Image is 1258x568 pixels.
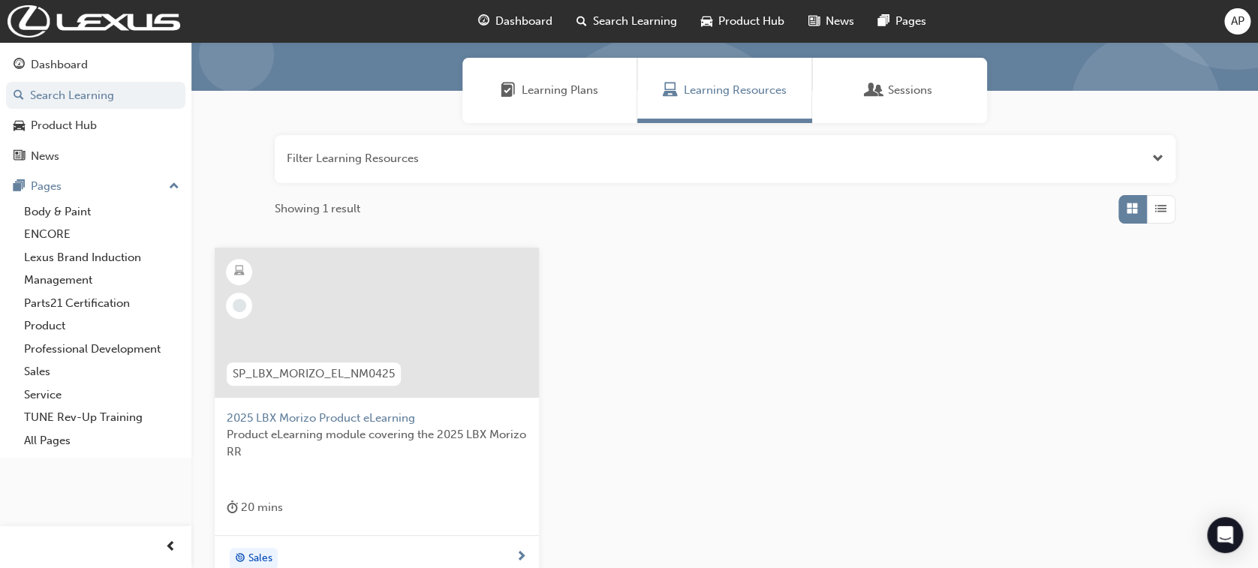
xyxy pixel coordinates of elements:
[593,13,677,30] span: Search Learning
[18,383,185,407] a: Service
[234,262,245,281] span: learningResourceType_ELEARNING-icon
[227,498,283,517] div: 20 mins
[248,550,272,567] span: Sales
[516,551,527,564] span: next-icon
[6,173,185,200] button: Pages
[637,58,812,123] a: Learning ResourcesLearning Resources
[6,48,185,173] button: DashboardSearch LearningProduct HubNews
[14,89,24,103] span: search-icon
[808,12,820,31] span: news-icon
[18,406,185,429] a: TUNE Rev-Up Training
[18,292,185,315] a: Parts21 Certification
[227,410,527,427] span: 2025 LBX Morizo Product eLearning
[689,6,796,37] a: car-iconProduct Hub
[1155,200,1166,218] span: List
[233,299,246,312] span: learningRecordVerb_NONE-icon
[1152,150,1163,167] button: Open the filter
[165,538,176,557] span: prev-icon
[14,150,25,164] span: news-icon
[1231,13,1244,30] span: AP
[895,13,926,30] span: Pages
[663,82,678,99] span: Learning Resources
[796,6,866,37] a: news-iconNews
[18,338,185,361] a: Professional Development
[275,200,360,218] span: Showing 1 result
[6,51,185,79] a: Dashboard
[14,180,25,194] span: pages-icon
[227,498,238,517] span: duration-icon
[866,6,938,37] a: pages-iconPages
[495,13,552,30] span: Dashboard
[18,314,185,338] a: Product
[18,429,185,452] a: All Pages
[1127,200,1138,218] span: Grid
[169,177,179,197] span: up-icon
[6,112,185,140] a: Product Hub
[18,223,185,246] a: ENCORE
[8,5,180,38] img: Trak
[564,6,689,37] a: search-iconSearch Learning
[14,59,25,72] span: guage-icon
[718,13,784,30] span: Product Hub
[478,12,489,31] span: guage-icon
[6,82,185,110] a: Search Learning
[31,117,97,134] div: Product Hub
[31,178,62,195] div: Pages
[888,82,932,99] span: Sessions
[701,12,712,31] span: car-icon
[501,82,516,99] span: Learning Plans
[462,58,637,123] a: Learning PlansLearning Plans
[31,56,88,74] div: Dashboard
[18,246,185,269] a: Lexus Brand Induction
[684,82,787,99] span: Learning Resources
[576,12,587,31] span: search-icon
[1224,8,1250,35] button: AP
[18,200,185,224] a: Body & Paint
[826,13,854,30] span: News
[227,426,527,460] span: Product eLearning module covering the 2025 LBX Morizo RR
[31,148,59,165] div: News
[867,82,882,99] span: Sessions
[878,12,889,31] span: pages-icon
[522,82,598,99] span: Learning Plans
[18,360,185,383] a: Sales
[14,119,25,133] span: car-icon
[1207,517,1243,553] div: Open Intercom Messenger
[18,269,185,292] a: Management
[233,365,395,383] span: SP_LBX_MORIZO_EL_NM0425
[6,143,185,170] a: News
[812,58,987,123] a: SessionsSessions
[466,6,564,37] a: guage-iconDashboard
